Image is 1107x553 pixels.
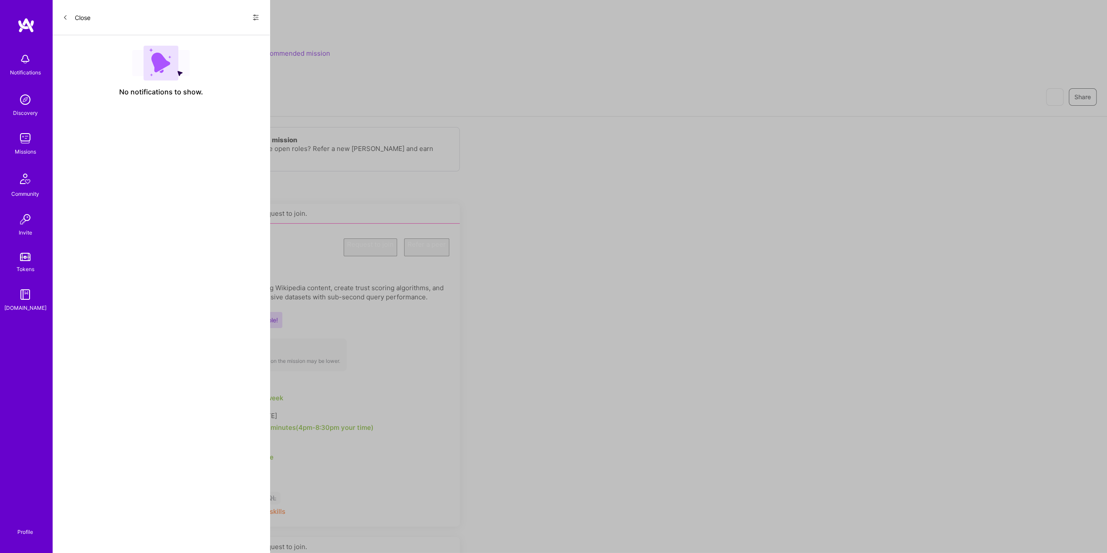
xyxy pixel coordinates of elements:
[63,10,90,24] button: Close
[19,228,32,237] div: Invite
[15,168,36,189] img: Community
[17,130,34,147] img: teamwork
[10,68,41,77] div: Notifications
[17,50,34,68] img: bell
[13,108,38,117] div: Discovery
[11,189,39,198] div: Community
[17,527,33,536] div: Profile
[20,253,30,261] img: tokens
[132,46,190,80] img: empty
[17,286,34,303] img: guide book
[15,147,36,156] div: Missions
[17,91,34,108] img: discovery
[17,265,34,274] div: Tokens
[17,17,35,33] img: logo
[4,303,47,312] div: [DOMAIN_NAME]
[119,87,203,97] span: No notifications to show.
[14,518,36,536] a: Profile
[17,211,34,228] img: Invite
